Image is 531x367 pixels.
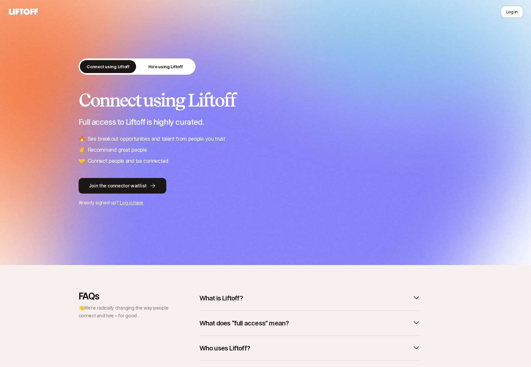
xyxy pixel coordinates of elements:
p: Already signed up? [79,199,453,207]
p: What does “full access” mean? [199,319,289,328]
p: FAQs [79,291,170,301]
p: Hire using Liftoff [148,63,183,70]
a: Log in here [120,200,143,205]
span: We’re radically changing the way people connect and hire – for good. [79,305,169,318]
p: Connect people and be connected [88,157,169,165]
a: Join the connector waitlist [79,178,453,194]
button: Who uses Liftoff? [199,341,420,355]
span: ✌️ [79,146,85,154]
p: See breakout opportunities and talent from people you trust [88,134,225,143]
p: Who uses Liftoff? [199,344,250,353]
p: Connect using Liftoff [87,63,130,70]
button: What does “full access” mean? [199,316,420,330]
button: Join the connector waitlist [79,178,166,194]
p: 👋 [79,304,170,320]
h2: Connect using Liftoff [79,90,453,110]
p: Recommend great people [88,146,147,154]
p: What is Liftoff? [199,294,243,303]
p: Full access to Liftoff is highly curated. [79,118,453,127]
button: Log in [501,6,523,18]
span: 🔥 [79,134,85,143]
button: What is Liftoff? [199,291,420,305]
span: 🤝 [79,157,85,165]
